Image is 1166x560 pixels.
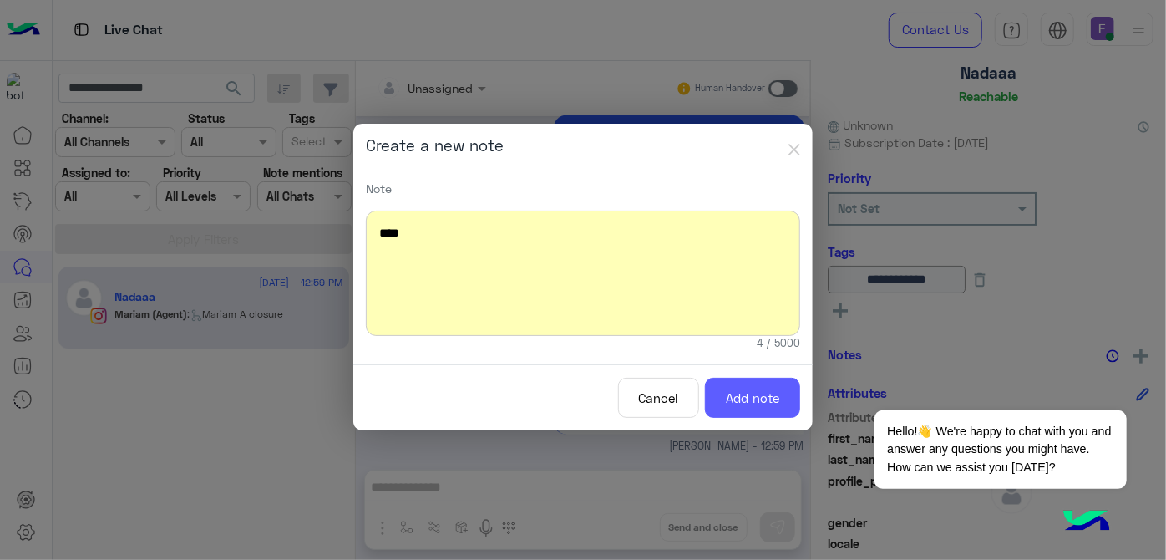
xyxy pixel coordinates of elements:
h5: Create a new note [366,136,504,155]
p: Note [366,180,800,197]
span: Hello!👋 We're happy to chat with you and answer any questions you might have. How can we assist y... [874,410,1126,489]
button: Cancel [618,378,699,419]
img: close [788,144,800,155]
button: Add note [705,378,800,419]
img: hulul-logo.png [1057,493,1116,552]
small: 4 / 5000 [757,336,800,352]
